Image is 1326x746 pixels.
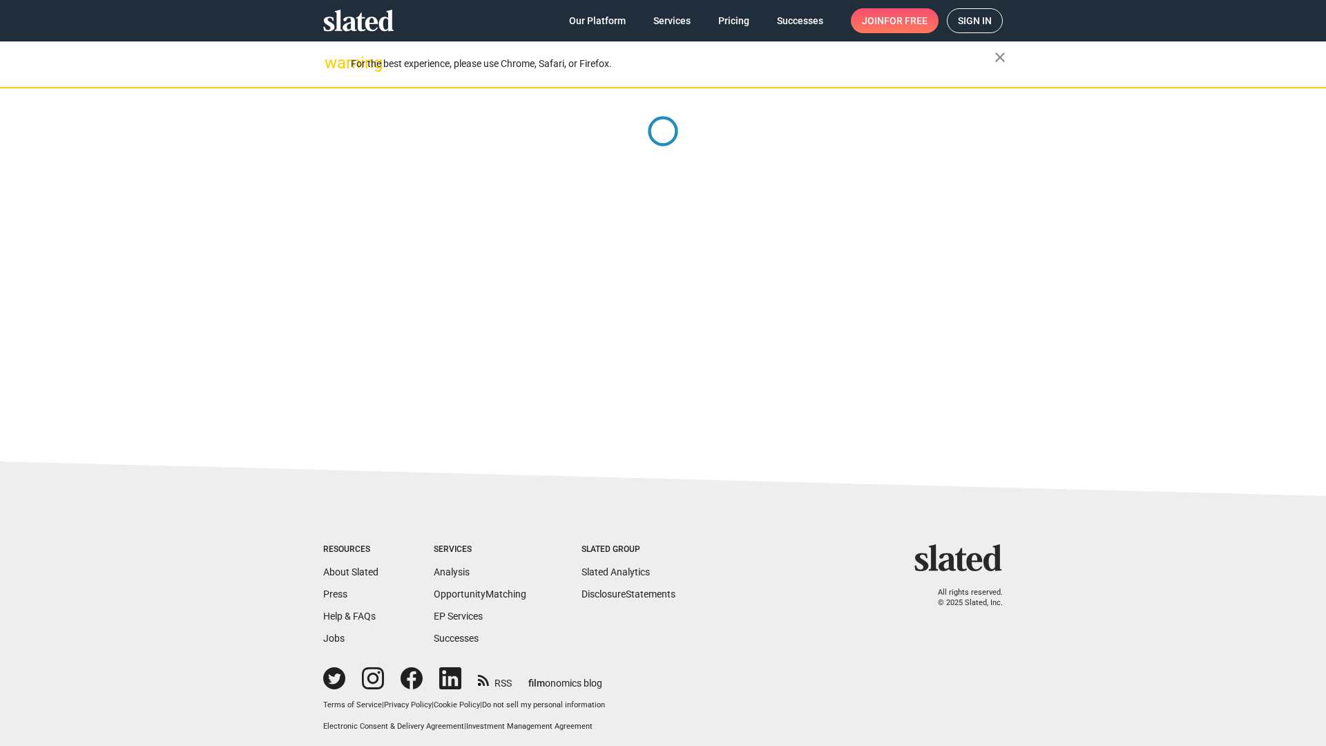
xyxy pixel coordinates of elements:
[851,8,939,33] a: Joinfor free
[480,700,482,709] span: |
[323,566,378,577] a: About Slated
[569,8,626,33] span: Our Platform
[884,8,928,33] span: for free
[432,700,434,709] span: |
[434,633,479,644] a: Successes
[862,8,928,33] span: Join
[653,8,691,33] span: Services
[382,700,384,709] span: |
[958,9,992,32] span: Sign in
[992,49,1008,66] mat-icon: close
[464,722,466,731] span: |
[351,55,995,73] div: For the best experience, please use Chrome, Safari, or Firefox.
[642,8,702,33] a: Services
[434,589,526,600] a: OpportunityMatching
[923,588,1003,608] p: All rights reserved. © 2025 Slated, Inc.
[323,700,382,709] a: Terms of Service
[582,544,675,555] div: Slated Group
[323,611,376,622] a: Help & FAQs
[434,611,483,622] a: EP Services
[323,722,464,731] a: Electronic Consent & Delivery Agreement
[947,8,1003,33] a: Sign in
[384,700,432,709] a: Privacy Policy
[718,8,749,33] span: Pricing
[434,700,480,709] a: Cookie Policy
[558,8,637,33] a: Our Platform
[323,544,378,555] div: Resources
[482,700,605,711] button: Do not sell my personal information
[582,566,650,577] a: Slated Analytics
[478,669,512,690] a: RSS
[528,666,602,690] a: filmonomics blog
[766,8,834,33] a: Successes
[582,589,675,600] a: DisclosureStatements
[323,633,345,644] a: Jobs
[466,722,593,731] a: Investment Management Agreement
[325,55,341,71] mat-icon: warning
[323,589,347,600] a: Press
[707,8,760,33] a: Pricing
[777,8,823,33] span: Successes
[434,566,470,577] a: Analysis
[528,678,545,689] span: film
[434,544,526,555] div: Services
